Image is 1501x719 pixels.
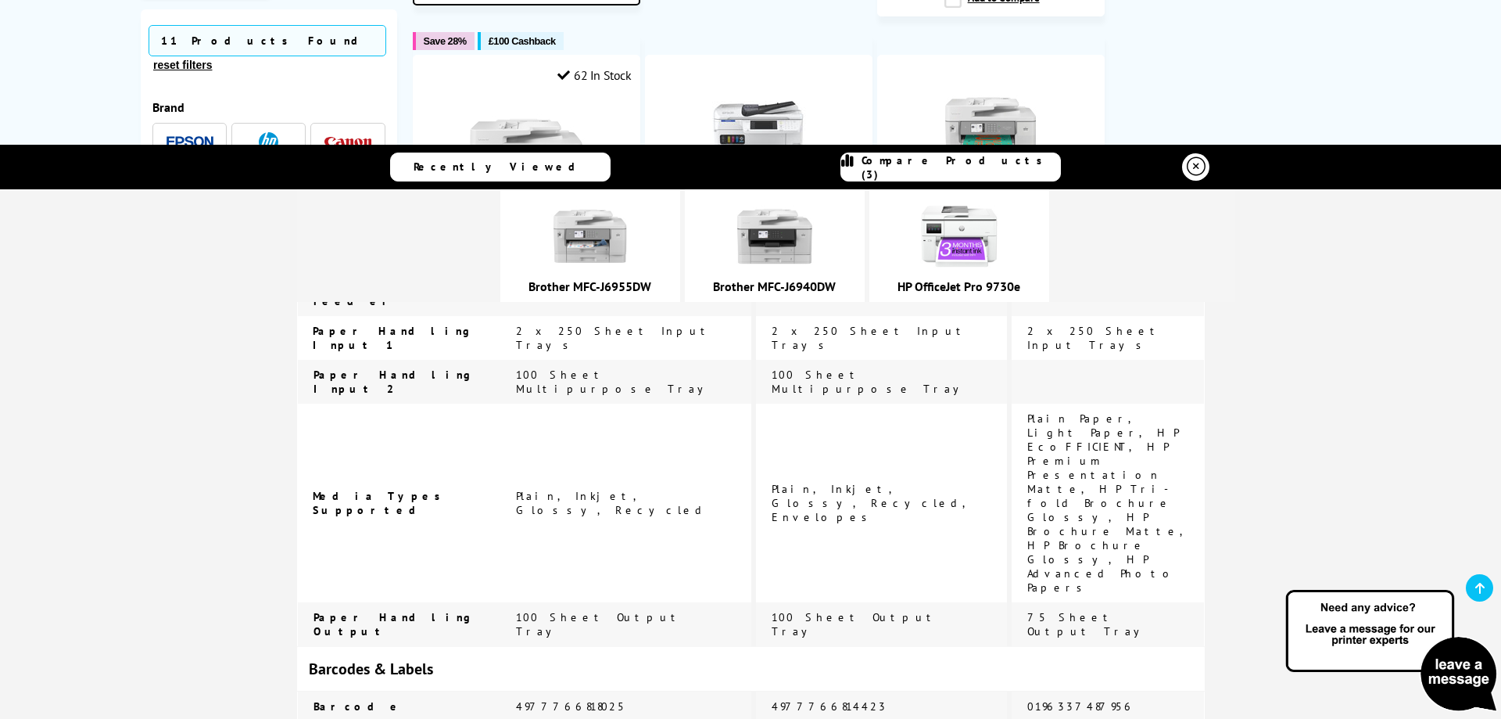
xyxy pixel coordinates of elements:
[932,95,1049,212] img: Brother MFC-J6959DW
[241,131,297,153] button: HP
[162,131,218,153] button: Epson
[320,131,376,153] button: Canon
[516,489,707,517] span: Plain, Inkjet, Glossy, Recycled
[772,699,887,714] span: 4977766814423
[1027,699,1135,714] span: 0196337487956
[1027,610,1151,638] span: 75 Sheet Output Tray
[700,95,817,212] img: Epson WorkForce Pro EM-C7100DWF
[149,58,217,72] button: reset filters
[840,153,1061,182] a: Compare Products (3)
[772,368,970,396] span: 100 Sheet Multipurpose Tray
[772,610,938,638] span: 100 Sheet Output Tray
[528,279,651,294] a: Brother MFC-J6955DW
[516,324,712,352] span: 2 x 250 Sheet Input Trays
[516,699,626,714] span: 4977766818025
[313,699,403,714] span: Barcode
[313,610,475,638] span: Paper Handling Output
[862,153,1060,182] span: Compare Products (3)
[1027,324,1162,352] span: 2 x 250 Sheet Input Trays
[259,132,278,152] img: HP
[713,279,836,294] a: Brother MFC-J6940DW
[489,35,556,47] span: £100 Cashback
[414,160,591,174] span: Recently Viewed
[390,153,611,182] a: Recently Viewed
[736,197,814,275] img: Brother-MFC-J6940DW-Front-Small.jpg
[424,35,467,47] span: Save 28%
[516,610,682,638] span: 100 Sheet Output Tray
[309,659,433,679] span: Barcodes & Labels
[313,489,449,517] span: Media Types Supported
[324,137,371,147] img: Canon
[149,25,386,56] span: 11 Products Found
[897,279,1020,294] a: HP OfficeJet Pro 9730e
[516,368,715,396] span: 100 Sheet Multipurpose Tray
[152,99,385,115] div: Brand
[772,324,968,352] span: 2 x 250 Sheet Input Trays
[772,482,969,524] span: Plain, Inkjet, Glossy, Recycled, Envelopes
[1282,588,1501,716] img: Open Live Chat window
[1027,412,1187,595] span: Plain Paper, Light Paper, HP EcoFFICIENT, HP Premium Presentation Matte, HP Tri-fold Brochure Glo...
[467,95,585,212] img: Brother MFC-J6540DW
[551,197,629,275] img: Brother-MFC-J6955DW-Front-Main-Small.jpg
[557,67,631,83] div: 62 In Stock
[167,136,213,148] img: Epson
[478,32,564,50] button: £100 Cashback
[313,324,475,352] span: Paper Handling Input 1
[313,368,475,396] span: Paper Handling Input 2
[920,197,998,275] img: hp-officejet-pro-9730e-front-new-small.jpg
[413,32,475,50] button: Save 28%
